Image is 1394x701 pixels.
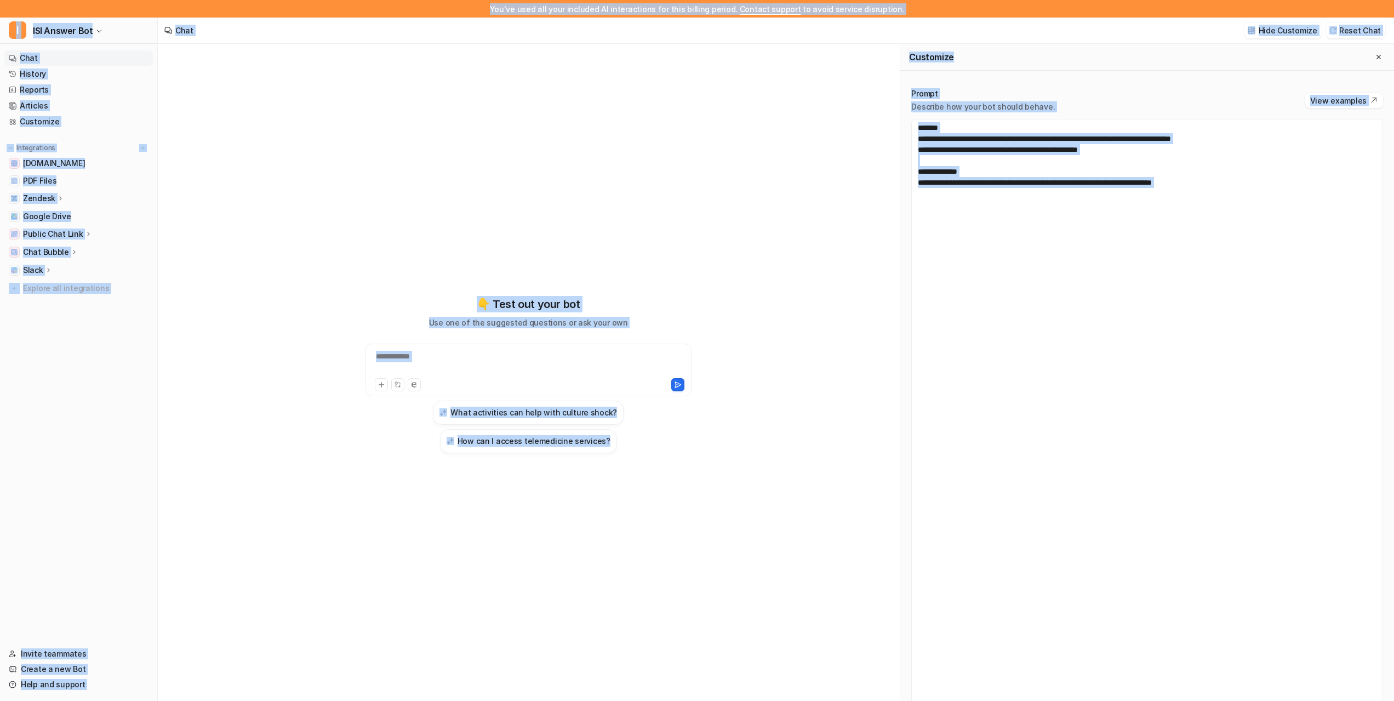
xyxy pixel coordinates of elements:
button: Reset Chat [1326,22,1385,38]
a: PDF FilesPDF Files [4,173,153,189]
h3: What activities can help with culture shock? [450,407,617,418]
img: expand menu [7,144,14,152]
p: Integrations [16,144,55,152]
a: Help and support [4,677,153,692]
img: customize [1248,26,1255,35]
img: PDF Files [11,178,18,184]
img: Google Drive [11,213,18,220]
a: Customize [4,114,153,129]
span: Google Drive [23,211,71,222]
p: Describe how your bot should behave. [911,101,1055,112]
img: Slack [11,267,18,273]
p: Zendesk [23,193,55,204]
a: Articles [4,98,153,113]
p: Hide Customize [1259,25,1317,36]
a: Chat [4,50,153,66]
a: Reports [4,82,153,98]
p: Slack [23,265,43,276]
span: Contact support [740,4,801,14]
p: Public Chat Link [23,229,83,240]
h2: Customize [909,52,953,62]
a: History [4,66,153,82]
span: Explore all integrations [23,280,148,297]
img: Zendesk [11,195,18,202]
p: 👇 Test out your bot [477,296,580,312]
img: explore all integrations [9,283,20,294]
button: View examples [1305,93,1383,108]
img: What activities can help with culture shock? [439,408,447,417]
button: What activities can help with culture shock?What activities can help with culture shock? [433,401,624,425]
img: www.internationalstudentinsurance.com [11,160,18,167]
a: Invite teammates [4,646,153,662]
p: Prompt [911,88,1055,99]
h3: How can I access telemedicine services? [458,435,610,447]
div: Chat [175,25,193,36]
img: reset [1329,26,1337,35]
img: Public Chat Link [11,231,18,237]
button: Integrations [4,143,59,153]
span: ISI Answer Bot [33,23,93,38]
p: Use one of the suggested questions or ask your own [429,317,628,328]
span: PDF Files [23,175,56,186]
span: [DOMAIN_NAME] [23,158,85,169]
p: Chat Bubble [23,247,69,258]
a: Google DriveGoogle Drive [4,209,153,224]
img: Chat Bubble [11,249,18,255]
button: How can I access telemedicine services?How can I access telemedicine services? [440,429,617,453]
a: www.internationalstudentinsurance.com[DOMAIN_NAME] [4,156,153,171]
a: Explore all integrations [4,281,153,296]
span: I [9,21,26,39]
button: Close flyout [1372,50,1385,64]
button: Hide Customize [1244,22,1322,38]
a: Create a new Bot [4,662,153,677]
img: menu_add.svg [139,144,147,152]
img: How can I access telemedicine services? [447,437,454,445]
